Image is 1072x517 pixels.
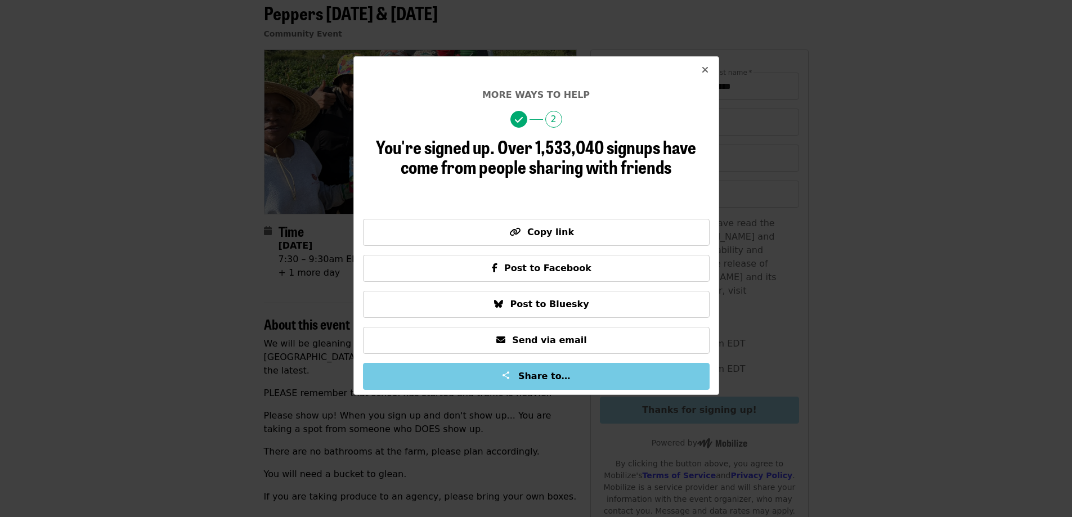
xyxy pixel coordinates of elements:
span: Send via email [512,335,586,345]
span: Over 1,533,040 signups have come from people sharing with friends [401,133,696,179]
span: Post to Facebook [504,263,591,273]
button: Share to… [363,363,710,390]
span: You're signed up. [376,133,495,160]
button: Post to Bluesky [363,291,710,318]
span: 2 [545,111,562,128]
span: Share to… [518,371,571,381]
span: More ways to help [482,89,590,100]
i: facebook-f icon [492,263,497,273]
i: check icon [515,115,523,125]
i: link icon [509,227,521,237]
button: Copy link [363,219,710,246]
img: Share [501,371,510,380]
i: envelope icon [496,335,505,345]
i: times icon [702,65,708,75]
span: Post to Bluesky [510,299,589,309]
span: Copy link [527,227,574,237]
button: Close [692,57,719,84]
i: bluesky icon [494,299,503,309]
button: Post to Facebook [363,255,710,282]
button: Send via email [363,327,710,354]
